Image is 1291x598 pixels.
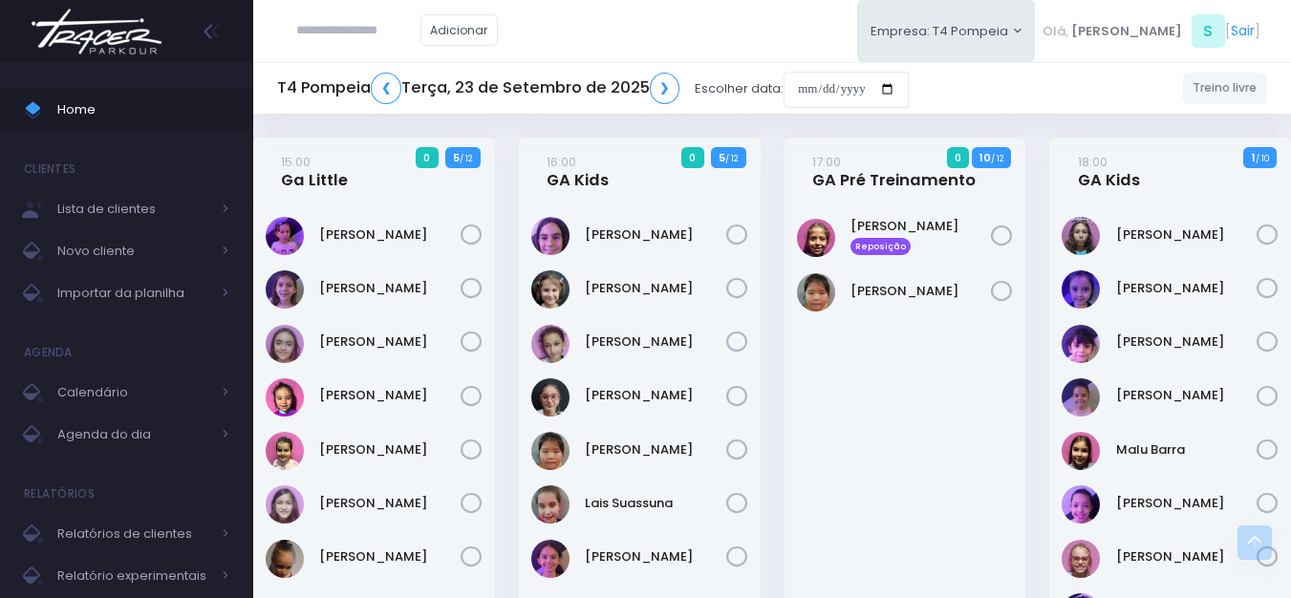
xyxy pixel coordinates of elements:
a: ❯ [650,73,680,104]
span: 0 [947,147,970,168]
a: Treino livre [1183,73,1268,104]
span: 0 [681,147,704,168]
small: / 12 [725,153,738,164]
span: Relatório experimentais [57,564,210,588]
a: Malu Barra [1116,440,1258,459]
img: Júlia Meneguim Merlo [266,378,304,416]
a: [PERSON_NAME] [585,225,726,245]
small: / 10 [1256,153,1269,164]
span: Home [57,97,229,122]
a: [PERSON_NAME] [319,386,461,405]
img: Antonella Rossi Paes Previtalli [531,217,570,255]
strong: 5 [453,150,460,165]
img: Lara Souza [531,540,570,578]
img: Lais Suassuna [531,485,570,523]
span: [PERSON_NAME] [1071,22,1182,41]
h4: Agenda [24,333,73,372]
a: Sair [1231,21,1255,41]
img: Helena Mendes Leone [1062,270,1100,309]
strong: 1 [1252,150,1256,165]
img: Júlia Ayumi Tiba [797,273,835,311]
img: Filomena Caruso Grano [1062,217,1100,255]
strong: 5 [719,150,725,165]
a: ❮ [371,73,401,104]
img: Olívia Marconato Pizzo [266,485,304,523]
small: / 12 [991,153,1003,164]
a: [PERSON_NAME] [319,547,461,566]
a: [PERSON_NAME] [585,386,726,405]
span: Olá, [1043,22,1068,41]
img: Julia Gomes [797,219,835,257]
img: Julia Abrell Ribeiro [531,378,570,416]
img: Nina amorim [1062,485,1100,523]
small: 15:00 [281,153,311,171]
h4: Clientes [24,150,75,188]
img: Alice Mattos [266,217,304,255]
img: Paola baldin Barreto Armentano [1062,540,1100,578]
a: [PERSON_NAME] [1116,332,1258,352]
a: [PERSON_NAME] [1116,279,1258,298]
a: [PERSON_NAME] [319,440,461,459]
a: [PERSON_NAME] [585,279,726,298]
img: Ivy Miki Miessa Guadanuci [531,325,570,363]
img: LIZ WHITAKER DE ALMEIDA BORGES [1062,378,1100,416]
a: [PERSON_NAME] [1116,386,1258,405]
span: Agenda do dia [57,422,210,447]
img: Nicole Esteves Fabri [266,432,304,470]
strong: 10 [979,150,991,165]
span: Novo cliente [57,239,210,264]
span: 0 [416,147,439,168]
a: [PERSON_NAME] [585,440,726,459]
a: [PERSON_NAME] Reposição [850,217,992,255]
a: Adicionar [420,14,499,46]
span: Relatórios de clientes [57,522,210,546]
a: [PERSON_NAME] [1116,225,1258,245]
a: 18:00GA Kids [1078,152,1140,190]
span: Reposição [850,238,912,255]
a: [PERSON_NAME] [319,494,461,513]
a: [PERSON_NAME] [1116,494,1258,513]
h4: Relatórios [24,475,95,513]
a: [PERSON_NAME] [1116,547,1258,566]
img: Eloah Meneguim Tenorio [266,325,304,363]
img: Júlia Ayumi Tiba [531,432,570,470]
span: S [1192,14,1225,48]
div: Escolher data: [277,67,909,111]
span: Lista de clientes [57,197,210,222]
span: Importar da planilha [57,281,210,306]
small: 17:00 [812,153,841,171]
small: 16:00 [547,153,576,171]
a: [PERSON_NAME] [850,282,992,301]
a: [PERSON_NAME] [585,547,726,566]
img: Beatriz Abrell Ribeiro [531,270,570,309]
a: 17:00GA Pré Treinamento [812,152,976,190]
a: 15:00Ga Little [281,152,348,190]
small: / 12 [460,153,472,164]
small: 18:00 [1078,153,1108,171]
span: Calendário [57,380,210,405]
img: Sophia Crispi Marques dos Santos [266,540,304,578]
a: 16:00GA Kids [547,152,609,190]
a: [PERSON_NAME] [585,332,726,352]
img: Antonella Zappa Marques [266,270,304,309]
a: [PERSON_NAME] [319,332,461,352]
div: [ ] [1035,10,1267,53]
img: Malu Barra Guirro [1062,432,1100,470]
a: [PERSON_NAME] [319,225,461,245]
img: Isabela dela plata souza [1062,325,1100,363]
h5: T4 Pompeia Terça, 23 de Setembro de 2025 [277,73,679,104]
a: [PERSON_NAME] [319,279,461,298]
a: Lais Suassuna [585,494,726,513]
